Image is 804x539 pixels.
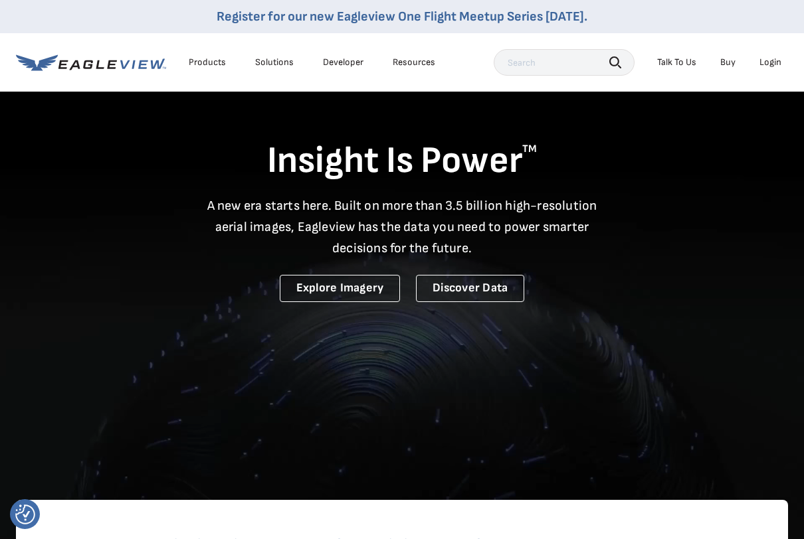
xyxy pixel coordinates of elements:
p: A new era starts here. Built on more than 3.5 billion high-resolution aerial images, Eagleview ha... [199,195,605,259]
a: Buy [720,56,736,68]
div: Resources [393,56,435,68]
a: Register for our new Eagleview One Flight Meetup Series [DATE]. [217,9,587,25]
input: Search [494,49,635,76]
sup: TM [522,143,537,155]
div: Login [759,56,781,68]
div: Solutions [255,56,294,68]
div: Products [189,56,226,68]
button: Consent Preferences [15,504,35,524]
img: Revisit consent button [15,504,35,524]
a: Developer [323,56,363,68]
div: Talk To Us [657,56,696,68]
a: Discover Data [416,275,524,302]
h1: Insight Is Power [16,138,788,185]
a: Explore Imagery [280,275,401,302]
